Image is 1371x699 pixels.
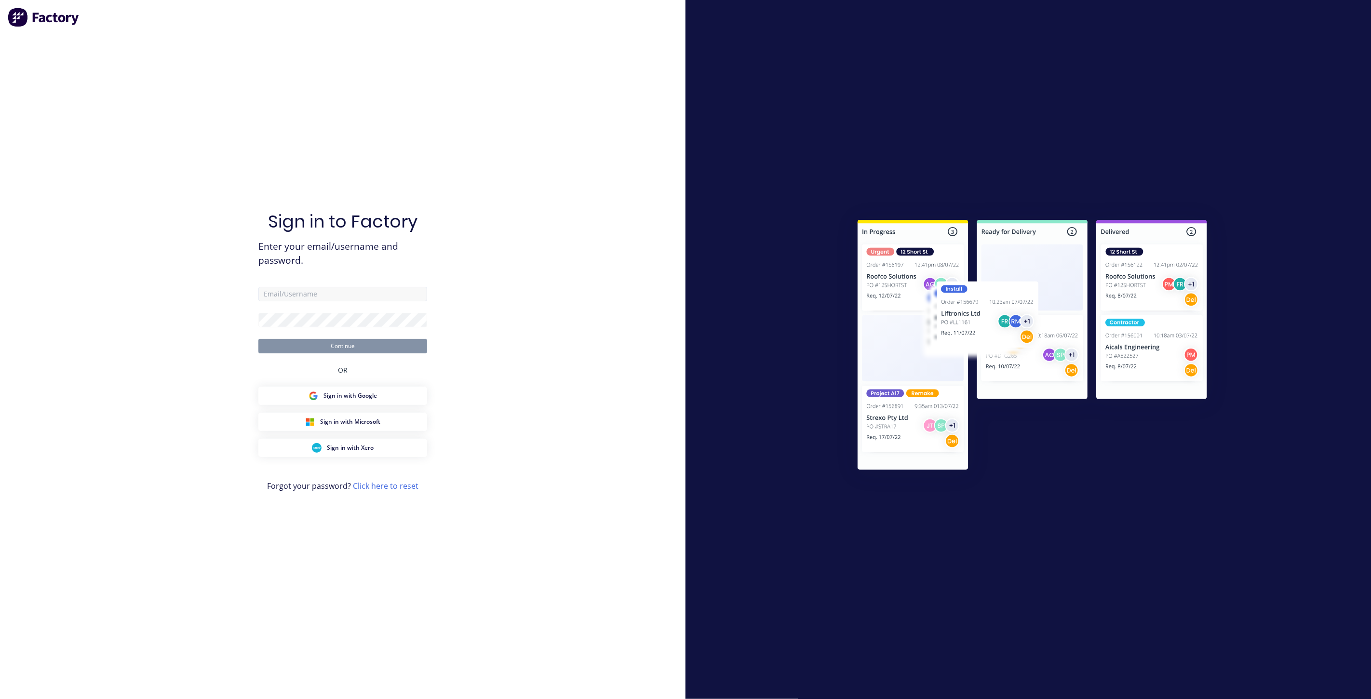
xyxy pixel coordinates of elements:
[353,481,418,491] a: Click here to reset
[305,417,315,427] img: Microsoft Sign in
[258,387,427,405] button: Google Sign inSign in with Google
[258,413,427,431] button: Microsoft Sign inSign in with Microsoft
[258,287,427,301] input: Email/Username
[258,439,427,457] button: Xero Sign inSign in with Xero
[258,339,427,353] button: Continue
[8,8,80,27] img: Factory
[258,240,427,268] span: Enter your email/username and password.
[268,211,417,232] h1: Sign in to Factory
[312,443,322,453] img: Xero Sign in
[836,201,1228,493] img: Sign in
[321,417,381,426] span: Sign in with Microsoft
[338,353,348,387] div: OR
[327,444,374,452] span: Sign in with Xero
[309,391,318,401] img: Google Sign in
[324,391,377,400] span: Sign in with Google
[267,480,418,492] span: Forgot your password?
